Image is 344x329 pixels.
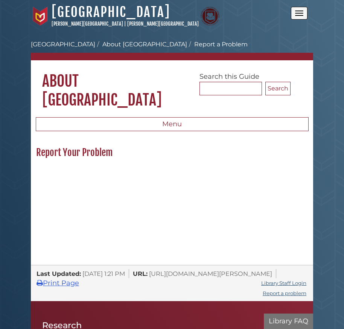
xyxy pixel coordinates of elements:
[36,117,309,132] button: Menu
[37,279,79,287] a: Print Page
[37,270,81,277] span: Last Updated:
[187,40,248,49] li: Report a Problem
[31,40,313,60] nav: breadcrumb
[36,162,308,238] iframe: 0e01aced4207786ac8cbf558dc20e29a
[265,82,291,95] button: Search
[149,270,272,277] span: [URL][DOMAIN_NAME][PERSON_NAME]
[124,21,126,27] span: |
[291,7,307,20] button: Open the menu
[102,41,187,48] a: About [GEOGRAPHIC_DATA]
[263,290,306,296] a: Report a problem
[82,270,125,277] span: [DATE] 1:21 PM
[52,4,170,20] a: [GEOGRAPHIC_DATA]
[32,147,312,159] h2: Report Your Problem
[37,280,43,286] i: Print Page
[31,60,313,109] h1: About [GEOGRAPHIC_DATA]
[201,7,219,26] img: Calvin Theological Seminary
[31,7,50,26] img: Calvin University
[52,21,123,27] a: [PERSON_NAME][GEOGRAPHIC_DATA]
[127,21,199,27] a: [PERSON_NAME][GEOGRAPHIC_DATA]
[31,41,95,48] a: [GEOGRAPHIC_DATA]
[264,314,313,329] button: Library FAQ
[133,270,148,277] span: URL:
[261,280,306,286] a: Library Staff Login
